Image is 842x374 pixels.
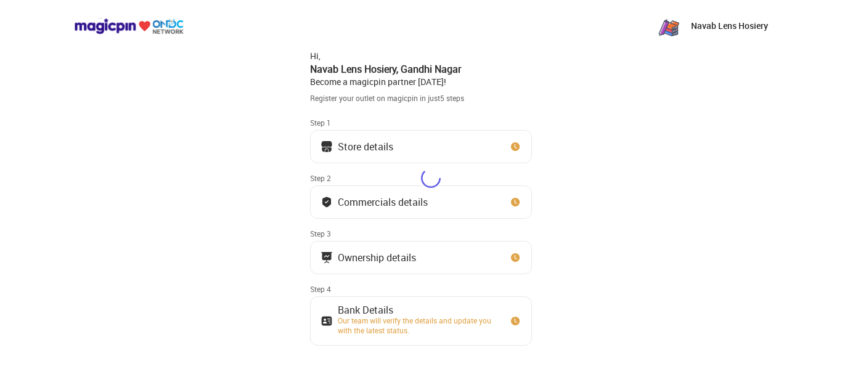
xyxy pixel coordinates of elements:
img: commercials_icon.983f7837.svg [321,251,333,264]
img: clock_icon_new.67dbf243.svg [509,140,521,153]
div: Step 4 [310,284,532,294]
img: clock_icon_new.67dbf243.svg [509,196,521,208]
p: Navab Lens Hosiery [691,20,768,32]
div: Bank Details [338,307,498,313]
img: clock_icon_new.67dbf243.svg [509,315,521,327]
img: ondc-logo-new-small.8a59708e.svg [74,18,184,35]
div: Our team will verify the details and update you with the latest status. [338,315,498,335]
button: Commercials details [310,185,532,219]
img: ownership_icon.37569ceb.svg [321,315,333,327]
img: clock_icon_new.67dbf243.svg [509,251,521,264]
div: Step 3 [310,229,532,238]
img: zN8eeJ7_1yFC7u6ROh_yaNnuSMByXp4ytvKet0ObAKR-3G77a2RQhNqTzPi8_o_OMQ7Yu_PgX43RpeKyGayj_rdr-Pw [656,14,681,38]
button: Bank DetailsOur team will verify the details and update you with the latest status. [310,296,532,346]
div: Ownership details [338,254,416,261]
img: bank_details_tick.fdc3558c.svg [321,196,333,208]
button: Ownership details [310,241,532,274]
div: Commercials details [338,199,428,205]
